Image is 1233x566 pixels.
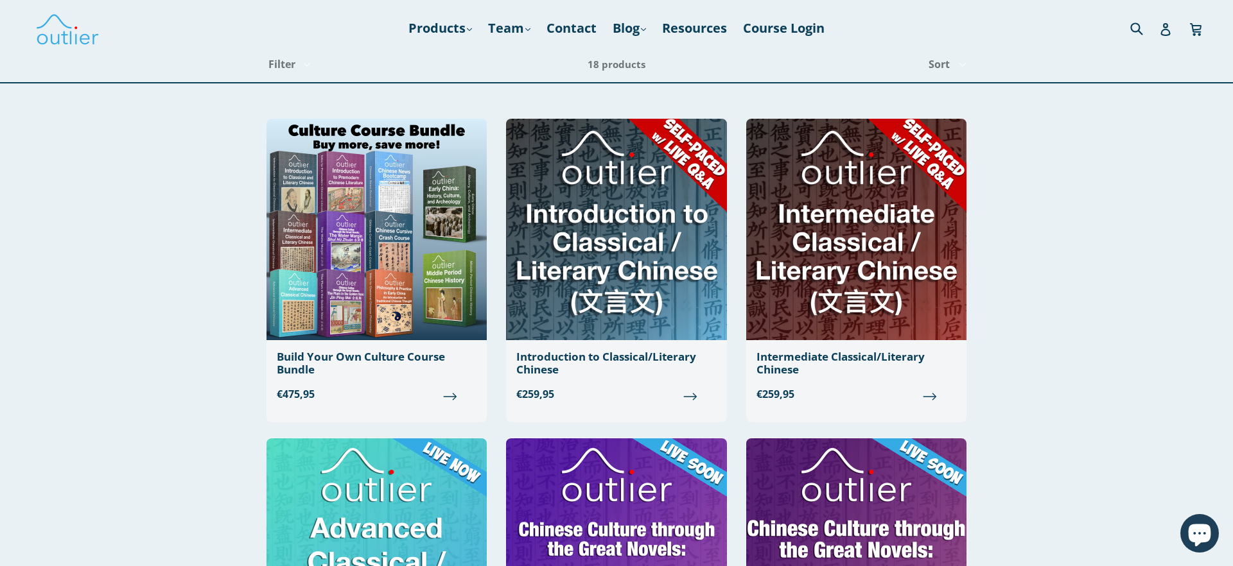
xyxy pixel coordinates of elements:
[35,10,100,47] img: Outlier Linguistics
[267,119,487,340] img: Build Your Own Culture Course Bundle
[588,58,645,71] span: 18 products
[737,17,831,40] a: Course Login
[656,17,733,40] a: Resources
[516,387,716,402] span: €259,95
[746,119,966,413] a: Intermediate Classical/Literary Chinese €259,95
[756,350,956,377] div: Intermediate Classical/Literary Chinese
[746,119,966,340] img: Intermediate Classical/Literary Chinese
[277,387,477,402] span: €475,95
[516,350,716,377] div: Introduction to Classical/Literary Chinese
[402,17,478,40] a: Products
[1127,15,1162,41] input: Search
[506,119,726,413] a: Introduction to Classical/Literary Chinese €259,95
[540,17,603,40] a: Contact
[756,387,956,402] span: €259,95
[277,350,477,377] div: Build Your Own Culture Course Bundle
[267,119,487,413] a: Build Your Own Culture Course Bundle €475,95
[1176,514,1223,556] inbox-online-store-chat: Shopify online store chat
[506,119,726,340] img: Introduction to Classical/Literary Chinese
[606,17,652,40] a: Blog
[482,17,537,40] a: Team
